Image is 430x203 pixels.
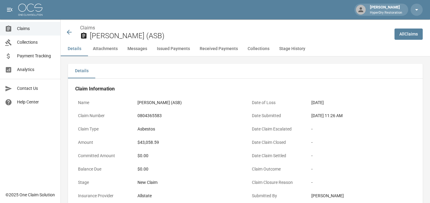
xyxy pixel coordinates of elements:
p: Claim Type [75,123,130,135]
span: Help Center [17,99,56,105]
span: Contact Us [17,85,56,92]
div: details tabs [68,64,423,78]
p: Submitted By [249,190,304,202]
img: ocs-logo-white-transparent.png [18,4,42,16]
button: Messages [123,42,152,56]
button: Stage History [274,42,310,56]
nav: breadcrumb [80,24,390,32]
div: Allstate [137,193,152,199]
p: Claim Outcome [249,163,304,175]
div: 0804365583 [137,113,162,119]
div: $0.00 [137,166,239,172]
div: © 2025 One Claim Solution [5,192,55,198]
p: Amount [75,137,130,148]
button: Received Payments [195,42,243,56]
div: $0.00 [137,153,239,159]
div: Asbestos [137,126,155,132]
div: - [311,153,413,159]
h4: Claim Information [75,86,415,92]
p: Name [75,97,130,109]
div: [DATE] [311,100,324,106]
p: Committed Amount [75,150,130,162]
div: [DATE] 11:26 AM [311,113,413,119]
button: Issued Payments [152,42,195,56]
p: Insurance Provider [75,190,130,202]
p: Claim Closure Reason [249,177,304,188]
div: [PERSON_NAME] [367,4,405,15]
button: Details [61,42,88,56]
div: - [311,179,413,186]
div: - [311,166,413,172]
span: Payment Tracking [17,53,56,59]
span: Analytics [17,66,56,73]
div: [PERSON_NAME] [311,193,413,199]
p: Date Claim Escalated [249,123,304,135]
p: Date Submitted [249,110,304,122]
p: HyperDry Restoration [370,10,402,15]
div: - [311,139,413,146]
button: Attachments [88,42,123,56]
div: New Claim [137,179,239,186]
span: Collections [17,39,56,46]
p: Date of Loss [249,97,304,109]
p: Balance Due [75,163,130,175]
button: open drawer [4,4,16,16]
p: Date Claim Settled [249,150,304,162]
button: Collections [243,42,274,56]
button: Details [68,64,95,78]
span: Claims [17,25,56,32]
p: Claim Number [75,110,130,122]
h2: [PERSON_NAME] (ASB) [90,32,390,40]
div: [PERSON_NAME] (ASB) [137,100,182,106]
a: AllClaims [394,29,423,40]
p: Date Claim Closed [249,137,304,148]
p: Stage [75,177,130,188]
div: $43,058.59 [137,139,159,146]
div: anchor tabs [61,42,430,56]
a: Claims [80,25,95,31]
div: - [311,126,413,132]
